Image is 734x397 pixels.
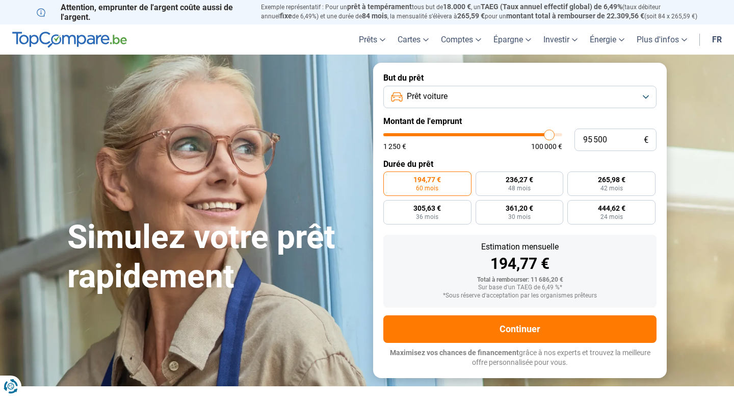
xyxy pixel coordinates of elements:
[12,32,127,48] img: TopCompare
[383,86,657,108] button: Prêt voiture
[391,284,648,291] div: Sur base d'un TAEG de 6,49 %*
[416,214,438,220] span: 36 mois
[506,176,533,183] span: 236,27 €
[531,143,562,150] span: 100 000 €
[457,12,485,20] span: 265,59 €
[413,176,441,183] span: 194,77 €
[280,12,292,20] span: fixe
[598,176,625,183] span: 265,98 €
[443,3,471,11] span: 18.000 €
[383,315,657,343] button: Continuer
[407,91,448,102] span: Prêt voiture
[390,349,519,357] span: Maximisez vos chances de financement
[706,24,728,55] a: fr
[347,3,412,11] span: prêt à tempérament
[508,185,531,191] span: 48 mois
[67,218,361,296] h1: Simulez votre prêt rapidement
[37,3,249,22] p: Attention, emprunter de l'argent coûte aussi de l'argent.
[261,3,697,21] p: Exemple représentatif : Pour un tous but de , un (taux débiteur annuel de 6,49%) et une durée de ...
[506,205,533,212] span: 361,20 €
[416,185,438,191] span: 60 mois
[383,159,657,169] label: Durée du prêt
[362,12,387,20] span: 84 mois
[487,24,537,55] a: Épargne
[383,348,657,368] p: grâce à nos experts et trouvez la meilleure offre personnalisée pour vous.
[435,24,487,55] a: Comptes
[383,116,657,126] label: Montant de l'emprunt
[631,24,693,55] a: Plus d'infos
[600,214,623,220] span: 24 mois
[391,24,435,55] a: Cartes
[391,256,648,271] div: 194,77 €
[508,214,531,220] span: 30 mois
[391,292,648,300] div: *Sous réserve d'acceptation par les organismes prêteurs
[383,73,657,83] label: But du prêt
[413,205,441,212] span: 305,63 €
[600,185,623,191] span: 42 mois
[353,24,391,55] a: Prêts
[481,3,622,11] span: TAEG (Taux annuel effectif global) de 6,49%
[391,243,648,251] div: Estimation mensuelle
[644,136,648,144] span: €
[598,205,625,212] span: 444,62 €
[537,24,584,55] a: Investir
[506,12,644,20] span: montant total à rembourser de 22.309,56 €
[391,277,648,284] div: Total à rembourser: 11 686,20 €
[584,24,631,55] a: Énergie
[383,143,406,150] span: 1 250 €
